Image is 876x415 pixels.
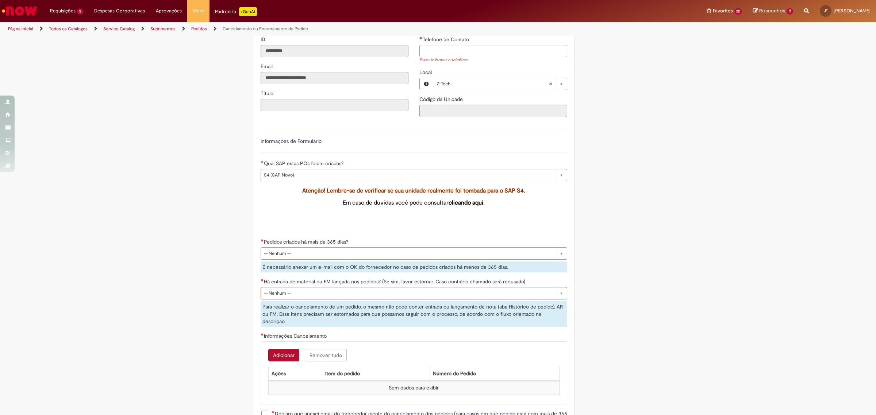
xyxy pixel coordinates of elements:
[419,69,433,75] span: Local
[5,22,579,36] ul: Trilhas de página
[49,26,88,32] a: Todos os Catálogos
[419,96,464,103] label: Somente leitura - Código da Unidade
[419,36,423,39] span: Necessários
[103,26,135,32] a: Service Catalog
[759,7,785,14] span: Rascunhos
[268,367,322,381] th: Ações
[264,160,345,167] span: Qual SAP estas POs foram criadas?
[50,7,76,15] span: Requisições
[834,8,871,14] span: [PERSON_NAME]
[268,381,559,395] td: Sem dados para exibir
[423,36,470,43] span: Telefone de Contato
[545,78,556,90] abbr: Limpar campo Local
[264,287,552,299] span: -- Nenhum --
[261,72,408,84] input: Email
[264,169,552,181] span: S4 (SAP Novo)
[272,411,275,414] span: Necessários
[193,7,204,15] span: More
[420,78,433,90] button: Local, Visualizar este registro Z-Tech
[77,8,83,15] span: 5
[787,8,793,15] span: 2
[302,187,524,194] span: Atenção! Lembre-se de verificar se sua unidade realmente foi tombada para o SAP S4
[261,63,274,70] label: Somente leitura - Email
[343,199,485,206] span: Em caso de dúvidas você pode consultar .
[419,45,567,57] input: Telefone de Contato
[268,349,299,361] button: Add a row for Informações Cancelamento
[261,99,408,111] input: Título
[264,333,328,339] span: Informações Cancelamento
[150,26,176,32] a: Suprimentos
[8,26,33,32] a: Página inicial
[261,279,264,282] span: Necessários
[1,4,38,18] img: ServiceNow
[264,278,527,285] span: Há entrada de material ou FM lançada nos pedidos? (Se sim, favor estornar. Caso contrário chamado...
[419,57,567,63] div: Favor informar o telefone!
[261,45,408,57] input: ID
[261,160,264,163] span: Obrigatório Preenchido
[261,333,264,336] span: Necessários
[261,36,267,43] label: Somente leitura - ID
[261,90,275,97] label: Somente leitura - Título
[261,261,567,272] div: É necessário anexar um e-mail com o OK do fornecedor no caso de pedidos criados há menos de 365 d...
[156,7,182,15] span: Aprovações
[261,301,567,327] div: Para realizar o cancelamento de um pedido, o mesmo não pode conter entrada ou lançamento de nota ...
[191,26,207,32] a: Pedidos
[261,138,322,144] label: Informações de Formulário
[753,8,793,15] a: Rascunhos
[713,7,733,15] span: Favoritos
[215,7,257,16] div: Padroniza
[433,78,567,90] a: Z-TechLimpar campo Local
[430,367,559,381] th: Número do Pedido
[223,26,308,32] a: Cancelamento ou Encerramento de Pedido
[264,238,350,245] span: Pedidos criados há mais de 365 dias?
[302,187,525,194] span: .
[261,239,264,242] span: Necessários
[449,199,483,206] a: clicando aqui
[734,8,742,15] span: 22
[419,105,567,117] input: Código da Unidade
[437,78,549,90] span: Z-Tech
[264,248,552,259] span: -- Nenhum --
[824,8,827,13] span: JF
[322,367,430,381] th: Item do pedido
[94,7,145,15] span: Despesas Corporativas
[239,7,257,16] p: +GenAi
